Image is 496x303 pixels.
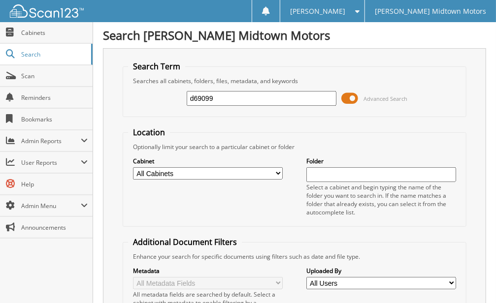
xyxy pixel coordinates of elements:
iframe: Chat Widget [447,256,496,303]
h1: Search [PERSON_NAME] Midtown Motors [103,27,486,43]
span: [PERSON_NAME] [290,8,345,14]
span: Cabinets [21,29,88,37]
span: User Reports [21,158,81,167]
div: Searches all cabinets, folders, files, metadata, and keywords [128,77,461,85]
div: Select a cabinet and begin typing the name of the folder you want to search in. If the name match... [306,183,456,216]
label: Cabinet [133,157,283,165]
legend: Additional Document Filters [128,237,242,247]
span: Bookmarks [21,115,88,123]
img: scan123-logo-white.svg [10,4,84,18]
span: Reminders [21,93,88,102]
span: Announcements [21,223,88,232]
legend: Location [128,127,170,138]
label: Folder [306,157,456,165]
label: Metadata [133,267,283,275]
legend: Search Term [128,61,185,72]
span: Admin Reports [21,137,81,145]
div: Optionally limit your search to a particular cabinet or folder [128,143,461,151]
span: Help [21,180,88,188]
label: Uploaded By [306,267,456,275]
span: Scan [21,72,88,80]
span: Search [21,50,86,59]
div: Enhance your search for specific documents using filters such as date and file type. [128,252,461,261]
span: Advanced Search [364,95,407,102]
span: [PERSON_NAME] Midtown Motors [375,8,486,14]
span: Admin Menu [21,202,81,210]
